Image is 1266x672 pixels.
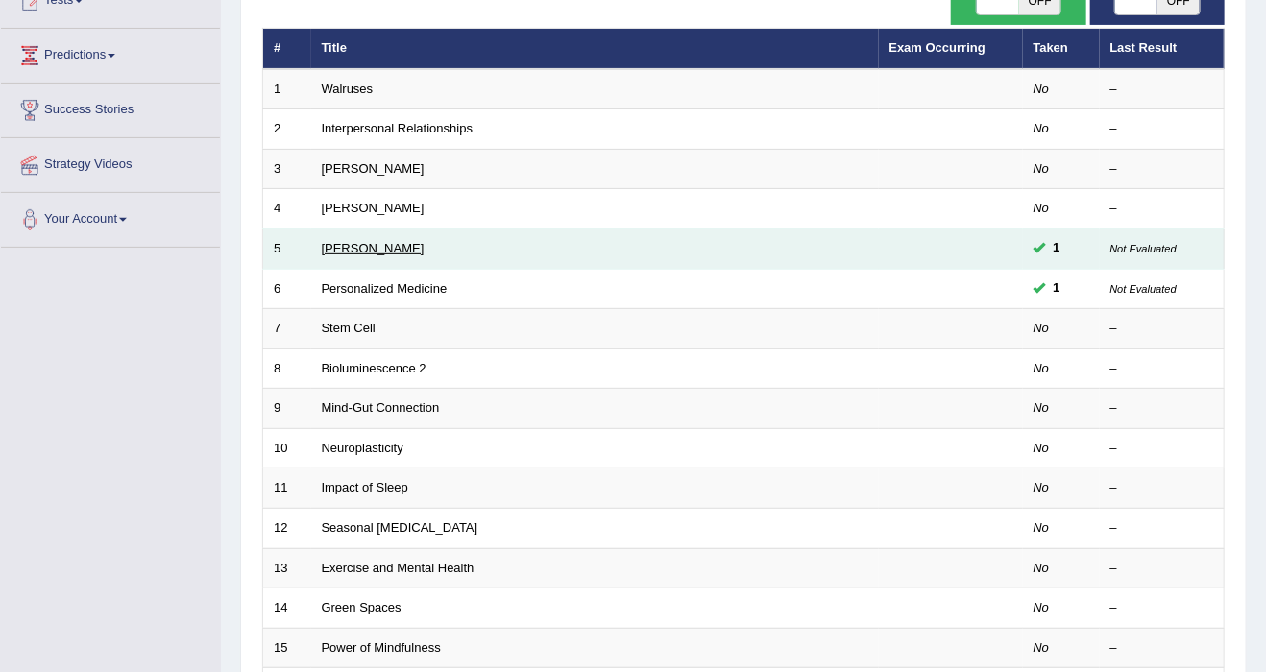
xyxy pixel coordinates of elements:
[263,29,311,69] th: #
[1110,519,1214,538] div: –
[1034,441,1050,455] em: No
[1046,238,1068,258] span: You can still take this question
[263,69,311,109] td: 1
[322,441,403,455] a: Neuroplasticity
[1110,243,1177,254] small: Not Evaluated
[263,588,311,629] td: 14
[263,628,311,668] td: 15
[1034,121,1050,135] em: No
[1,29,220,77] a: Predictions
[1100,29,1225,69] th: Last Result
[889,40,986,55] a: Exam Occurring
[263,508,311,548] td: 12
[1,138,220,186] a: Strategy Videos
[263,109,311,150] td: 2
[1110,639,1214,658] div: –
[1046,278,1068,299] span: You can still take this question
[1110,399,1214,418] div: –
[322,600,402,614] a: Green Spaces
[1034,561,1050,575] em: No
[1034,82,1050,96] em: No
[1034,640,1050,655] em: No
[322,640,441,655] a: Power of Mindfulness
[1034,321,1050,335] em: No
[263,229,311,270] td: 5
[1034,600,1050,614] em: No
[263,348,311,389] td: 8
[1034,361,1050,375] em: No
[1110,160,1214,179] div: –
[322,201,425,215] a: [PERSON_NAME]
[322,161,425,176] a: [PERSON_NAME]
[1023,29,1100,69] th: Taken
[263,468,311,509] td: 11
[322,281,448,296] a: Personalized Medicine
[322,480,408,494] a: Impact of Sleep
[1034,400,1050,415] em: No
[263,309,311,349] td: 7
[1034,161,1050,176] em: No
[1110,283,1177,295] small: Not Evaluated
[322,561,475,575] a: Exercise and Mental Health
[322,121,474,135] a: Interpersonal Relationships
[1034,201,1050,215] em: No
[1110,120,1214,138] div: –
[322,520,478,535] a: Seasonal [MEDICAL_DATA]
[263,269,311,309] td: 6
[1110,320,1214,338] div: –
[263,189,311,229] td: 4
[1034,480,1050,494] em: No
[311,29,879,69] th: Title
[263,389,311,429] td: 9
[1110,360,1214,378] div: –
[1,193,220,241] a: Your Account
[1110,599,1214,617] div: –
[322,361,426,375] a: Bioluminescence 2
[1110,560,1214,578] div: –
[1034,520,1050,535] em: No
[1110,479,1214,497] div: –
[263,548,311,588] td: 13
[322,321,376,335] a: Stem Cell
[1110,440,1214,458] div: –
[322,241,425,255] a: [PERSON_NAME]
[263,149,311,189] td: 3
[1110,81,1214,99] div: –
[1110,200,1214,218] div: –
[263,428,311,468] td: 10
[322,400,440,415] a: Mind-Gut Connection
[322,82,374,96] a: Walruses
[1,84,220,132] a: Success Stories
